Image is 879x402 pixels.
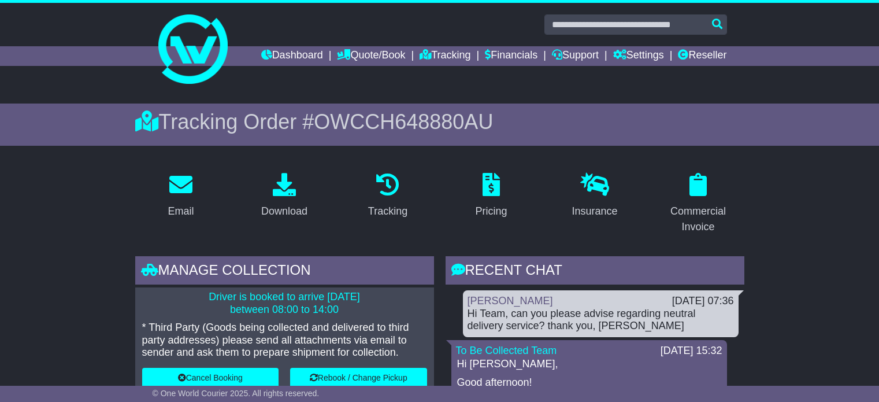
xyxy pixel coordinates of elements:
[135,109,744,134] div: Tracking Order #
[613,46,664,66] a: Settings
[153,389,320,398] span: © One World Courier 2025. All rights reserved.
[314,110,493,134] span: OWCCH648880AU
[135,256,434,287] div: Manage collection
[160,169,201,223] a: Email
[468,308,734,333] div: Hi Team, can you please advise regarding neutral delivery service? thank you, [PERSON_NAME]
[361,169,415,223] a: Tracking
[572,204,617,219] div: Insurance
[420,46,470,66] a: Tracking
[456,345,557,356] a: To Be Collected Team
[678,46,726,66] a: Reseller
[660,204,737,235] div: Commercial Invoice
[290,368,427,388] button: Rebook / Change Pickup
[254,169,315,223] a: Download
[564,169,625,223] a: Insurance
[261,204,307,219] div: Download
[457,377,721,389] p: Good afternoon!
[485,46,537,66] a: Financials
[652,169,744,239] a: Commercial Invoice
[142,368,279,388] button: Cancel Booking
[368,204,407,219] div: Tracking
[337,46,405,66] a: Quote/Book
[142,322,427,359] p: * Third Party (Goods being collected and delivered to third party addresses) please send all atta...
[446,256,744,287] div: RECENT CHAT
[168,204,194,219] div: Email
[672,295,734,308] div: [DATE] 07:36
[261,46,323,66] a: Dashboard
[142,291,427,316] p: Driver is booked to arrive [DATE] between 08:00 to 14:00
[552,46,599,66] a: Support
[457,358,721,371] p: Hi [PERSON_NAME],
[468,169,514,223] a: Pricing
[475,204,507,219] div: Pricing
[661,345,722,357] div: [DATE] 15:32
[468,295,553,307] a: [PERSON_NAME]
